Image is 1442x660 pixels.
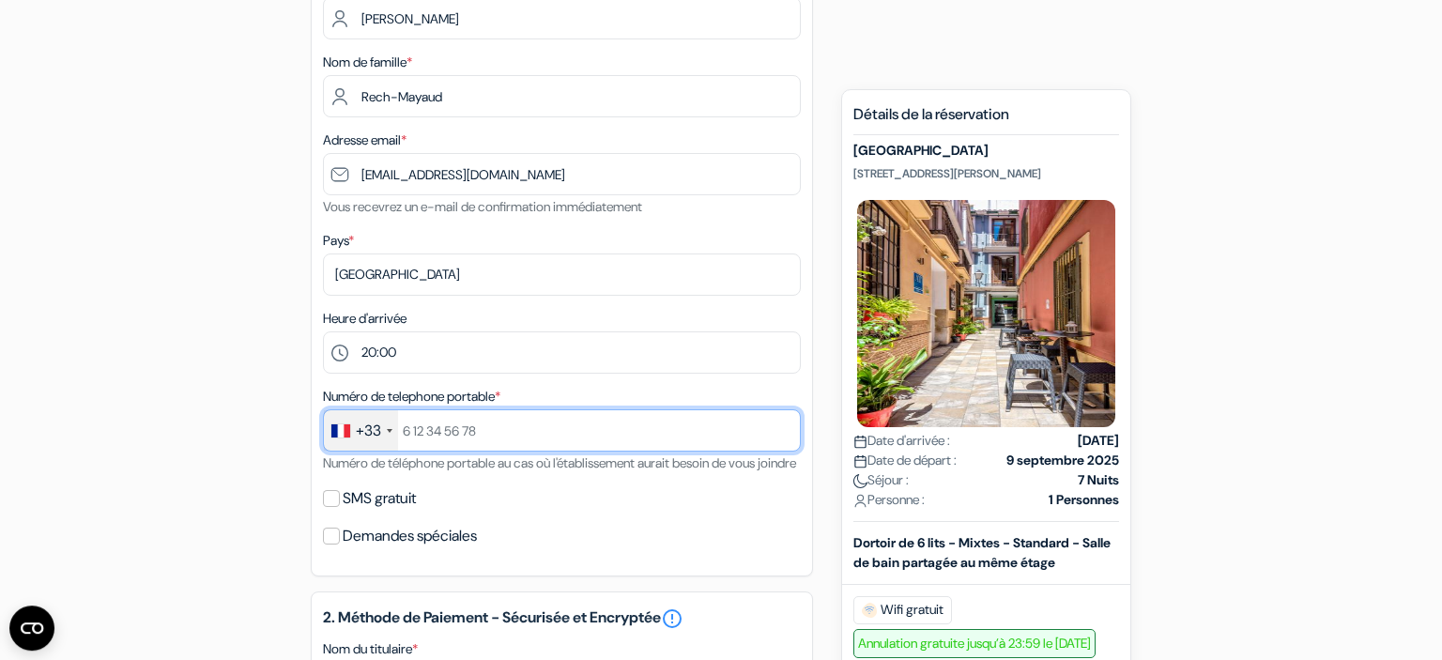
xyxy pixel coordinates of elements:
[853,494,867,508] img: user_icon.svg
[323,409,801,452] input: 6 12 34 56 78
[853,143,1119,159] h5: [GEOGRAPHIC_DATA]
[323,198,642,215] small: Vous recevrez un e-mail de confirmation immédiatement
[323,153,801,195] input: Entrer adresse e-mail
[323,607,801,630] h5: 2. Méthode de Paiement - Sécurisée et Encryptée
[323,387,500,407] label: Numéro de telephone portable
[343,485,416,512] label: SMS gratuit
[356,420,381,442] div: +33
[323,231,354,251] label: Pays
[9,606,54,651] button: Ouvrir le widget CMP
[853,629,1096,658] span: Annulation gratuite jusqu’à 23:59 le [DATE]
[853,166,1119,181] p: [STREET_ADDRESS][PERSON_NAME]
[853,534,1111,571] b: Dortoir de 6 lits - Mixtes - Standard - Salle de bain partagée au même étage
[853,490,925,510] span: Personne :
[323,53,412,72] label: Nom de famille
[1006,451,1119,470] strong: 9 septembre 2025
[661,607,683,630] a: error_outline
[853,451,957,470] span: Date de départ :
[853,454,867,468] img: calendar.svg
[1078,431,1119,451] strong: [DATE]
[862,603,877,618] img: free_wifi.svg
[853,431,950,451] span: Date d'arrivée :
[323,75,801,117] input: Entrer le nom de famille
[853,596,952,624] span: Wifi gratuit
[323,639,418,659] label: Nom du titulaire
[1049,490,1119,510] strong: 1 Personnes
[323,130,407,150] label: Adresse email
[1078,470,1119,490] strong: 7 Nuits
[323,454,796,471] small: Numéro de téléphone portable au cas où l'établissement aurait besoin de vous joindre
[853,105,1119,135] h5: Détails de la réservation
[343,523,477,549] label: Demandes spéciales
[853,474,867,488] img: moon.svg
[853,435,867,449] img: calendar.svg
[324,410,398,451] div: France: +33
[853,470,909,490] span: Séjour :
[323,309,407,329] label: Heure d'arrivée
